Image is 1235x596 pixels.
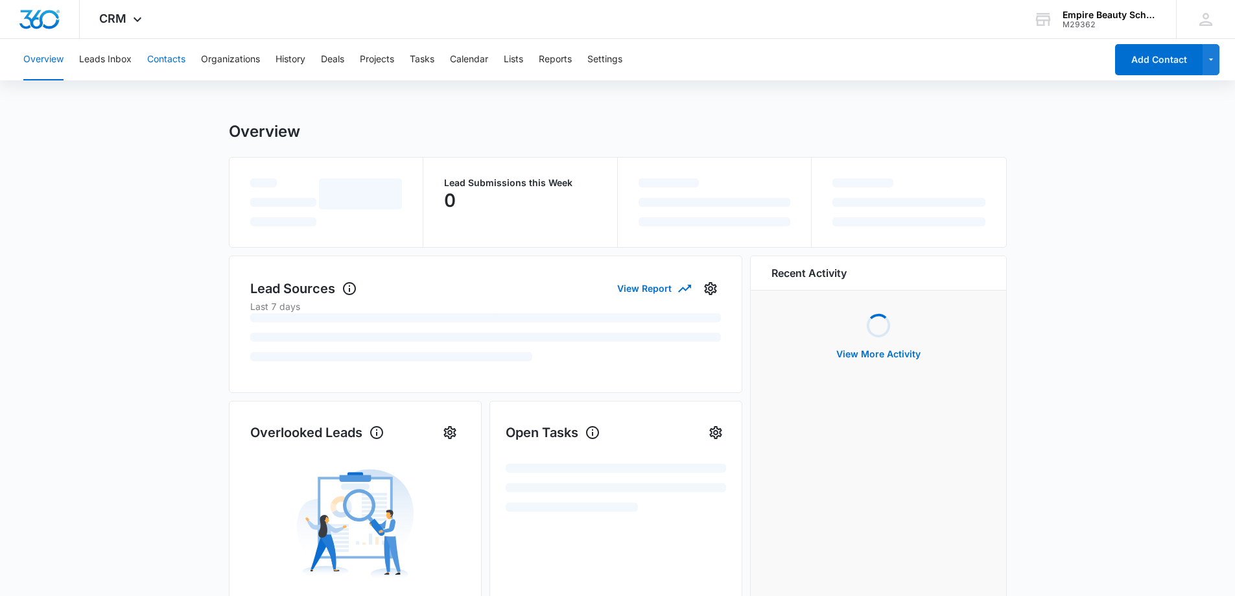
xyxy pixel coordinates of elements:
[321,39,344,80] button: Deals
[504,39,523,80] button: Lists
[440,422,460,443] button: Settings
[617,277,690,300] button: View Report
[250,300,721,313] p: Last 7 days
[771,265,847,281] h6: Recent Activity
[700,278,721,299] button: Settings
[79,39,132,80] button: Leads Inbox
[823,339,934,370] button: View More Activity
[99,12,126,25] span: CRM
[360,39,394,80] button: Projects
[1063,10,1157,20] div: account name
[276,39,305,80] button: History
[444,178,596,187] p: Lead Submissions this Week
[444,190,456,211] p: 0
[410,39,434,80] button: Tasks
[23,39,64,80] button: Overview
[201,39,260,80] button: Organizations
[147,39,185,80] button: Contacts
[250,279,357,298] h1: Lead Sources
[587,39,622,80] button: Settings
[506,423,600,442] h1: Open Tasks
[229,122,300,141] h1: Overview
[250,423,384,442] h1: Overlooked Leads
[1063,20,1157,29] div: account id
[1115,44,1203,75] button: Add Contact
[539,39,572,80] button: Reports
[450,39,488,80] button: Calendar
[705,422,726,443] button: Settings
